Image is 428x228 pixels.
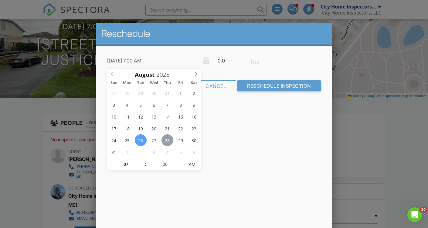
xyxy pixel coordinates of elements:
[161,87,173,99] span: July 31, 2025
[161,146,173,158] span: September 4, 2025
[161,81,174,85] span: Thu
[121,111,133,122] span: August 11, 2025
[148,99,160,111] span: August 6, 2025
[135,72,155,78] span: Scroll to increment
[144,158,146,170] span: :
[148,111,160,122] span: August 13, 2025
[195,80,236,91] div: Cancel
[135,99,147,111] span: August 5, 2025
[108,134,120,146] span: August 24, 2025
[121,134,133,146] span: August 25, 2025
[175,146,187,158] span: September 5, 2025
[175,87,187,99] span: August 1, 2025
[135,111,147,122] span: August 12, 2025
[101,28,327,40] h2: Reschedule
[161,99,173,111] span: August 7, 2025
[155,71,175,79] input: Scroll to increment
[147,158,184,170] input: Scroll to increment
[121,81,134,85] span: Mon
[107,158,144,170] input: Scroll to increment
[161,111,173,122] span: August 14, 2025
[135,134,147,146] span: August 26, 2025
[148,134,160,146] span: August 27, 2025
[107,81,121,85] span: Sun
[108,87,120,99] span: July 27, 2025
[121,122,133,134] span: August 18, 2025
[161,134,173,146] span: August 28, 2025
[108,122,120,134] span: August 17, 2025
[188,134,200,146] span: August 30, 2025
[188,122,200,134] span: August 23, 2025
[187,81,201,85] span: Sat
[148,122,160,134] span: August 20, 2025
[174,81,187,85] span: Fri
[184,158,201,170] span: Click to toggle
[148,87,160,99] span: July 30, 2025
[161,122,173,134] span: August 21, 2025
[121,146,133,158] span: September 1, 2025
[237,80,321,91] input: Reschedule Inspection
[188,111,200,122] span: August 16, 2025
[135,122,147,134] span: August 19, 2025
[175,99,187,111] span: August 8, 2025
[121,99,133,111] span: August 4, 2025
[188,146,200,158] span: September 6, 2025
[147,81,161,85] span: Wed
[108,146,120,158] span: August 31, 2025
[188,99,200,111] span: August 9, 2025
[134,81,147,85] span: Tue
[108,99,120,111] span: August 3, 2025
[420,207,427,212] span: 10
[407,207,422,222] iframe: Intercom live chat
[175,111,187,122] span: August 15, 2025
[148,146,160,158] span: September 3, 2025
[135,87,147,99] span: July 29, 2025
[188,87,200,99] span: August 2, 2025
[175,122,187,134] span: August 22, 2025
[135,146,147,158] span: September 2, 2025
[175,134,187,146] span: August 29, 2025
[121,87,133,99] span: July 28, 2025
[108,111,120,122] span: August 10, 2025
